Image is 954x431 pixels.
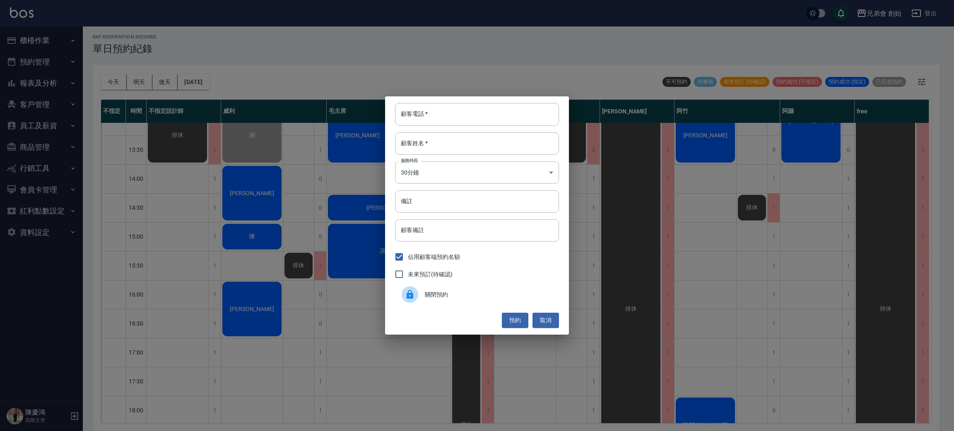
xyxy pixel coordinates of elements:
[395,161,559,184] div: 30分鐘
[395,283,559,306] div: 關閉預約
[425,290,552,299] span: 關閉預約
[502,313,528,328] button: 預約
[401,158,418,164] label: 服務時長
[408,253,460,261] span: 佔用顧客端預約名額
[532,313,559,328] button: 取消
[408,270,453,279] span: 未來預訂(待確認)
